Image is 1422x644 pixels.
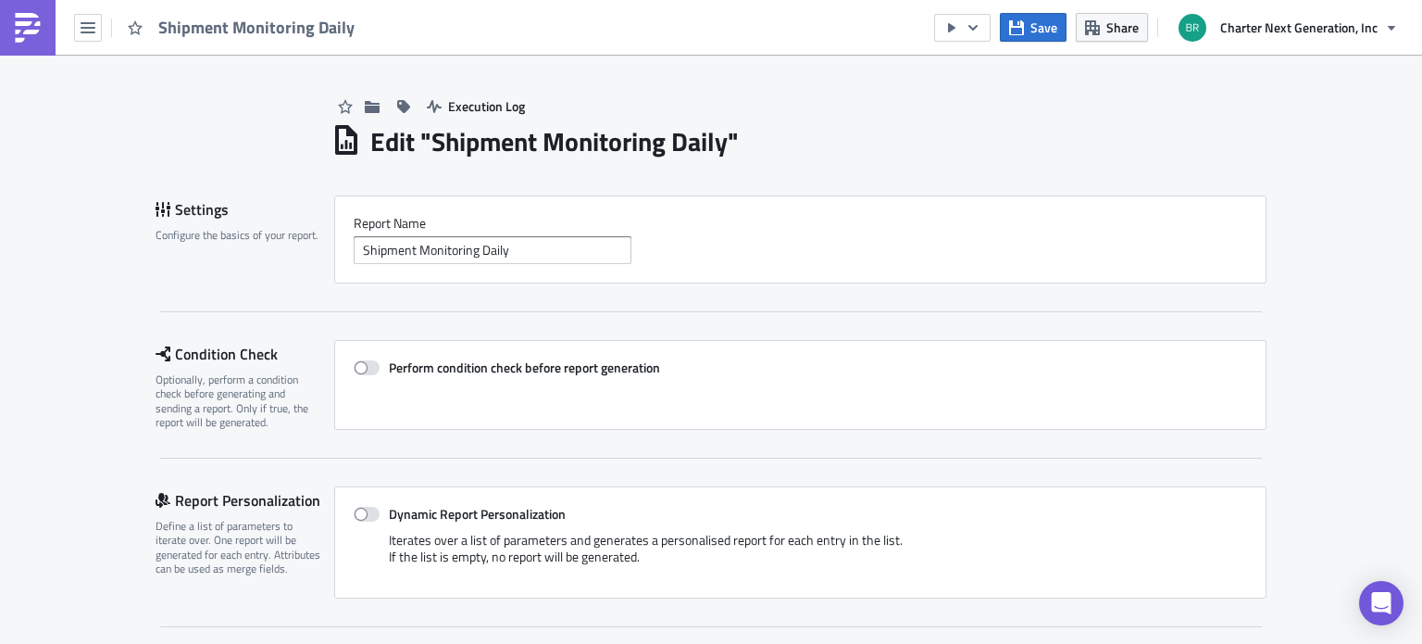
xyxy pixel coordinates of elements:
[418,92,534,120] button: Execution Log
[1106,18,1139,37] span: Share
[156,228,322,242] div: Configure the basics of your report.
[156,340,334,368] div: Condition Check
[1220,18,1378,37] span: Charter Next Generation, Inc
[158,17,356,38] span: Shipment Monitoring Daily
[156,519,322,576] div: Define a list of parameters to iterate over. One report will be generated for each entry. Attribu...
[1359,581,1403,625] div: Open Intercom Messenger
[448,96,525,116] span: Execution Log
[1177,12,1208,44] img: Avatar
[13,13,43,43] img: PushMetrics
[1000,13,1066,42] button: Save
[389,358,660,377] strong: Perform condition check before report generation
[156,486,334,514] div: Report Personalization
[156,373,322,430] div: Optionally, perform a condition check before generating and sending a report. Only if true, the r...
[156,196,334,223] div: Settings
[1167,7,1408,48] button: Charter Next Generation, Inc
[1076,13,1148,42] button: Share
[354,532,1247,579] div: Iterates over a list of parameters and generates a personalised report for each entry in the list...
[370,125,739,158] h1: Edit " Shipment Monitoring Daily "
[1030,18,1057,37] span: Save
[354,215,1247,232] label: Report Nam﻿e
[389,504,566,524] strong: Dynamic Report Personalization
